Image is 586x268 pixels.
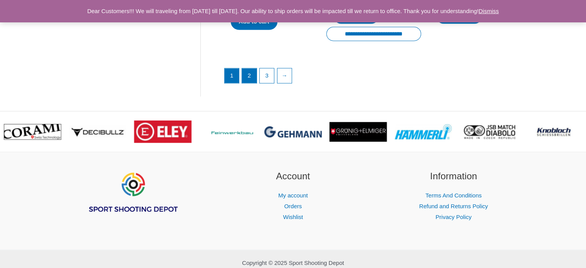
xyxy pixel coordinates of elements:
a: → [277,68,292,83]
h2: Account [222,169,364,184]
aside: Footer Widget 1 [62,169,203,232]
nav: Product Pagination [224,68,524,87]
a: Page 2 [242,68,257,83]
a: Wishlist [283,214,303,220]
a: Orders [284,203,302,209]
a: Refund and Returns Policy [419,203,488,209]
aside: Footer Widget 3 [383,169,524,222]
h2: Information [383,169,524,184]
nav: Account [222,190,364,222]
a: Dismiss [479,8,499,14]
a: Page 3 [260,68,274,83]
a: Terms And Conditions [425,192,482,199]
nav: Information [383,190,524,222]
span: Page 1 [225,68,239,83]
a: My account [278,192,308,199]
img: brand logo [134,120,191,143]
aside: Footer Widget 2 [222,169,364,222]
a: Privacy Policy [435,214,471,220]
